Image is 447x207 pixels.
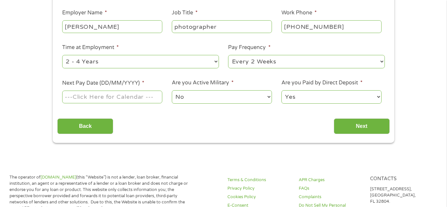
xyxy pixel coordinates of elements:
[299,194,362,200] a: Complaints
[227,177,291,183] a: Terms & Conditions
[62,91,162,103] input: ---Click Here for Calendar ---
[41,175,76,180] a: [DOMAIN_NAME]
[227,185,291,192] a: Privacy Policy
[172,9,198,16] label: Job Title
[299,185,362,192] a: FAQs
[172,79,234,86] label: Are you Active Military
[370,186,434,205] p: [STREET_ADDRESS], [GEOGRAPHIC_DATA], FL 32804.
[228,44,270,51] label: Pay Frequency
[334,118,390,134] input: Next
[281,9,317,16] label: Work Phone
[172,20,272,33] input: Cashier
[227,194,291,200] a: Cookies Policy
[281,20,382,33] input: (231) 754-4010
[62,20,162,33] input: Walmart
[62,80,144,87] label: Next Pay Date (DD/MM/YYYY)
[62,44,119,51] label: Time at Employment
[62,9,107,16] label: Employer Name
[281,79,363,86] label: Are you Paid by Direct Deposit
[370,176,434,182] h4: Contacts
[299,177,362,183] a: APR Charges
[57,118,113,134] input: Back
